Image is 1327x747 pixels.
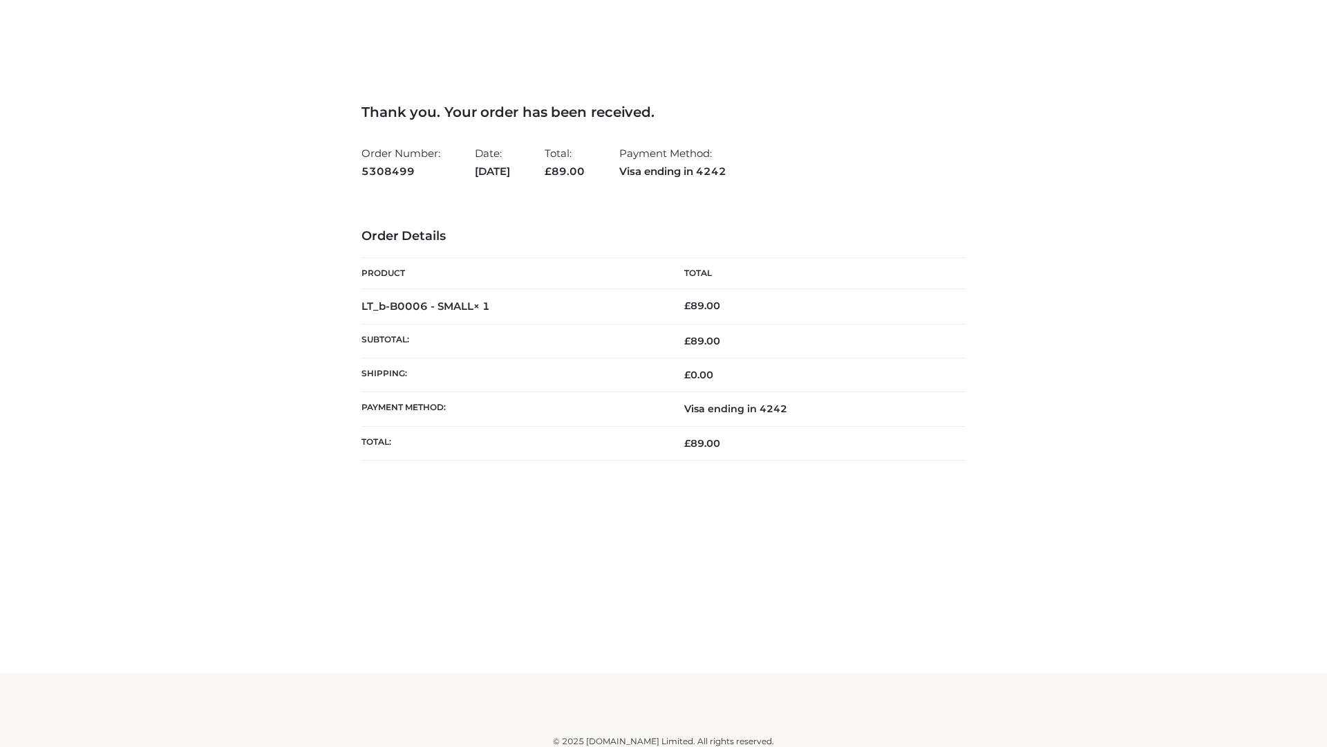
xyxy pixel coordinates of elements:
strong: × 1 [473,299,490,313]
span: 89.00 [684,437,720,450]
span: £ [684,369,690,381]
th: Shipping: [361,358,663,392]
th: Total: [361,426,663,460]
li: Date: [475,141,510,183]
th: Subtotal: [361,324,663,358]
h3: Order Details [361,229,966,244]
span: 89.00 [684,335,720,347]
li: Payment Method: [619,141,726,183]
strong: LT_b-B0006 - SMALL [361,299,490,313]
bdi: 0.00 [684,369,713,381]
h3: Thank you. Your order has been received. [361,104,966,120]
th: Product [361,258,663,289]
span: £ [684,299,690,312]
strong: Visa ending in 4242 [619,163,726,181]
strong: 5308499 [361,163,440,181]
li: Total: [545,141,585,183]
strong: [DATE] [475,163,510,181]
th: Payment method: [361,392,663,426]
span: £ [545,165,552,178]
span: £ [684,335,690,347]
li: Order Number: [361,141,440,183]
span: £ [684,437,690,450]
td: Visa ending in 4242 [663,392,966,426]
bdi: 89.00 [684,299,720,312]
th: Total [663,258,966,289]
span: 89.00 [545,165,585,178]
